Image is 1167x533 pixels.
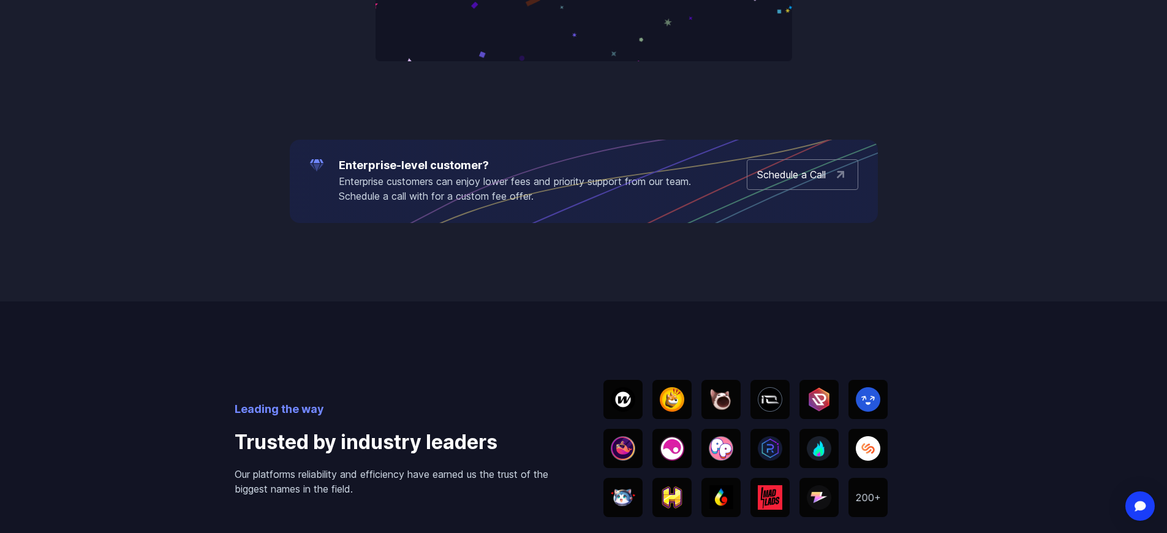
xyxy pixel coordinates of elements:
img: MadLads [758,485,782,510]
img: Turbos [709,485,733,510]
img: Popcat [709,387,733,412]
p: Schedule a Call [757,167,826,182]
img: SolBlaze [807,436,831,461]
img: IOnet [758,387,782,412]
img: UpRock [807,387,831,412]
img: arrow [833,167,848,182]
p: Leading the way [235,401,564,418]
p: Our platforms reliability and efficiency have earned us the trust of the biggest names in the field. [235,467,564,496]
img: Solend [856,436,880,461]
div: Open Intercom Messenger [1125,491,1155,521]
img: Elixir Games [660,436,684,461]
img: SEND [856,387,880,412]
a: Schedule a Call [747,159,858,190]
img: Zeus [807,485,831,510]
img: WEN [611,488,635,507]
img: Whales market [611,436,635,461]
img: Radyum [758,436,782,461]
h4: Trusted by industry leaders [235,428,564,457]
img: BONK [660,387,684,412]
img: Wornhole [611,387,635,412]
img: 200+ [856,494,880,502]
img: Pool Party [709,436,733,461]
img: Honeyland [660,486,684,508]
